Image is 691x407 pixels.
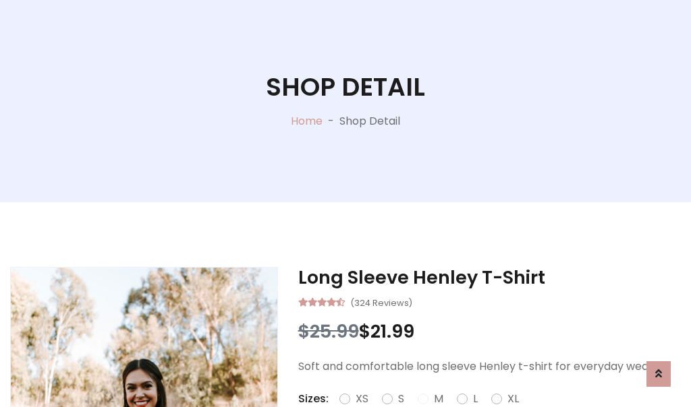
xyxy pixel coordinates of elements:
span: 21.99 [370,319,414,344]
p: Shop Detail [339,113,400,129]
p: - [323,113,339,129]
h3: Long Sleeve Henley T-Shirt [298,267,681,288]
a: Home [291,113,323,129]
h3: $ [298,321,681,342]
span: $25.99 [298,319,359,344]
h1: Shop Detail [266,72,425,102]
label: S [398,391,404,407]
p: Sizes: [298,391,329,407]
label: M [434,391,443,407]
small: (324 Reviews) [350,294,412,310]
label: XL [507,391,519,407]
label: L [473,391,478,407]
p: Soft and comfortable long sleeve Henley t-shirt for everyday wear. [298,358,681,375]
label: XS [356,391,368,407]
